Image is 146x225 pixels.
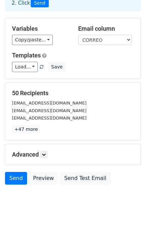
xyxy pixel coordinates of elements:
[12,35,53,45] a: Copy/paste...
[48,62,65,72] button: Save
[12,116,87,121] small: [EMAIL_ADDRESS][DOMAIN_NAME]
[12,151,134,158] h5: Advanced
[113,193,146,225] iframe: Chat Widget
[60,172,111,185] a: Send Test Email
[12,100,87,105] small: [EMAIL_ADDRESS][DOMAIN_NAME]
[12,125,40,134] a: +47 more
[12,89,134,97] h5: 50 Recipients
[29,172,58,185] a: Preview
[12,62,38,72] a: Load...
[12,52,41,59] a: Templates
[113,193,146,225] div: Widget de chat
[12,108,87,113] small: [EMAIL_ADDRESS][DOMAIN_NAME]
[12,25,68,32] h5: Variables
[5,172,27,185] a: Send
[78,25,134,32] h5: Email column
